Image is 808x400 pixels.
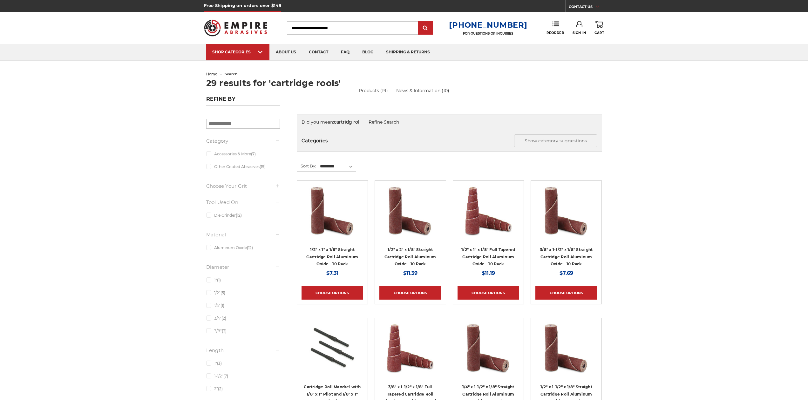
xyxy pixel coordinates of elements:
[541,185,592,236] img: Cartridge Roll 3/8" x 1-1/2" x 1/8" Straight
[302,185,363,247] a: Cartridge Roll 1/2" x 1" x 1/8" Straight
[307,185,358,236] img: Cartridge Roll 1/2" x 1" x 1/8" Straight
[396,87,449,94] a: News & Information (10)
[540,247,593,266] a: 3/8" x 1-1/2" x 1/8" Straight Cartridge Roll Aluminum Oxide - 10 Pack
[594,31,604,35] span: Cart
[458,185,519,247] a: Cartridge Roll 1/2" x 1" x 1/8" Full Tapered
[334,119,361,125] strong: cartridg roll
[319,162,356,171] select: Sort By:
[573,31,586,35] span: Sign In
[594,21,604,35] a: Cart
[297,161,316,171] label: Sort By:
[306,247,358,266] a: 1/2" x 1" x 1/8" Straight Cartridge Roll Aluminum Oxide - 10 Pack
[356,44,380,60] a: blog
[384,247,436,266] a: 1/2" x 2" x 1/8" Straight Cartridge Roll Aluminum Oxide - 10 Pack
[225,72,238,76] span: search
[514,134,597,147] button: Show category suggestions
[379,185,441,247] a: Cartridge Roll 1/2" x 2" x 1/8"" Straight
[535,185,597,247] a: Cartridge Roll 3/8" x 1-1/2" x 1/8" Straight
[359,88,388,93] a: Products (19)
[380,44,436,60] a: shipping & returns
[569,3,604,12] a: CONTACT US
[535,286,597,300] a: Choose Options
[206,79,602,87] h1: 29 results for 'cartridge rools'
[419,22,432,35] input: Submit
[369,119,399,125] a: Refine Search
[326,270,338,276] span: $7.31
[449,20,527,30] a: [PHONE_NUMBER]
[482,270,495,276] span: $11.19
[463,185,514,236] img: Cartridge Roll 1/2" x 1" x 1/8" Full Tapered
[547,31,564,35] span: Reorder
[302,134,597,147] h5: Categories
[458,286,519,300] a: Choose Options
[302,286,363,300] a: Choose Options
[385,185,436,236] img: Cartridge Roll 1/2" x 2" x 1/8"" Straight
[461,247,515,266] a: 1/2" x 1" x 1/8" Full Tapered Cartridge Roll Aluminum Oxide - 10 Pack
[560,270,573,276] span: $7.69
[535,322,597,384] a: Cartridge Roll 1/2" x 1-1/2" x 1/8" Straight
[385,322,436,373] img: Cartridge Roll 3/8" x 1-1/2" x 1/8" Full Tapered
[307,322,358,373] img: Cartridge rolls mandrel
[547,21,564,35] a: Reorder
[403,270,418,276] span: $11.39
[269,44,302,60] a: about us
[302,44,335,60] a: contact
[449,31,527,36] p: FOR QUESTIONS OR INQUIRIES
[335,44,356,60] a: faq
[302,322,363,384] a: Cartridge rolls mandrel
[379,322,441,384] a: Cartridge Roll 3/8" x 1-1/2" x 1/8" Full Tapered
[206,96,280,106] h5: Refine by
[379,286,441,300] a: Choose Options
[458,322,519,384] a: Cartridge Roll 1/4" x 1-1/2" x 1/8" Straight
[463,322,514,373] img: Cartridge Roll 1/4" x 1-1/2" x 1/8" Straight
[302,119,597,125] div: Did you mean:
[206,72,217,76] a: home
[541,322,592,373] img: Cartridge Roll 1/2" x 1-1/2" x 1/8" Straight
[212,50,263,54] div: SHOP CATEGORIES
[204,16,268,40] img: Empire Abrasives
[206,137,280,145] h5: Category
